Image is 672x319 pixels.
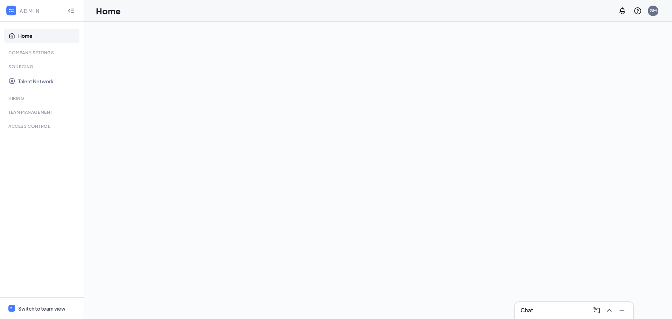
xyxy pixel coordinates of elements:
svg: ComposeMessage [593,306,601,314]
svg: QuestionInfo [633,7,642,15]
div: Switch to team view [18,305,65,312]
div: Team Management [8,109,77,115]
div: Access control [8,123,77,129]
div: Sourcing [8,64,77,70]
svg: Collapse [68,7,75,14]
a: Talent Network [18,74,78,88]
svg: WorkstreamLogo [8,7,15,14]
div: Hiring [8,95,77,101]
a: Home [18,29,78,43]
button: ComposeMessage [591,305,602,316]
div: Company Settings [8,50,77,56]
button: ChevronUp [604,305,615,316]
h3: Chat [520,306,533,314]
div: GM [650,8,657,14]
h1: Home [96,5,121,17]
svg: WorkstreamLogo [9,306,14,311]
svg: Minimize [618,306,626,314]
svg: Notifications [618,7,626,15]
button: Minimize [616,305,628,316]
div: ADMIN [20,7,61,14]
svg: ChevronUp [605,306,614,314]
